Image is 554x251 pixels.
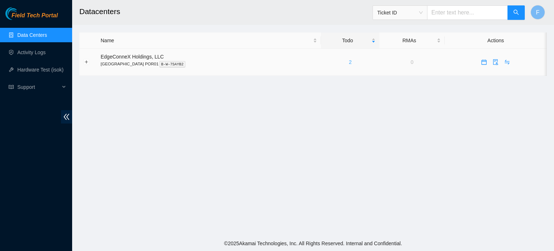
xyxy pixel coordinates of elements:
p: [GEOGRAPHIC_DATA] POR01 [101,61,317,67]
button: calendar [478,56,490,68]
input: Enter text here... [427,5,508,20]
span: EdgeConneX Holdings, LLC [101,54,164,60]
span: Field Tech Portal [12,12,58,19]
a: 2 [349,59,352,65]
a: Activity Logs [17,49,46,55]
a: calendar [478,59,490,65]
span: calendar [479,59,489,65]
a: Data Centers [17,32,47,38]
span: double-left [61,110,72,124]
button: Expand row [84,59,89,65]
a: audit [490,59,501,65]
a: 0 [410,59,413,65]
a: Hardware Test (isok) [17,67,63,73]
a: swap [501,59,513,65]
span: search [513,9,519,16]
button: F [531,5,545,20]
img: Akamai Technologies [5,7,36,20]
button: search [507,5,525,20]
span: Ticket ID [377,7,423,18]
a: Akamai TechnologiesField Tech Portal [5,13,58,22]
kbd: B-W-7SAYB2 [159,61,185,68]
button: swap [501,56,513,68]
span: swap [502,59,513,65]
button: audit [490,56,501,68]
th: Actions [445,33,547,49]
footer: © 2025 Akamai Technologies, Inc. All Rights Reserved. Internal and Confidential. [72,236,554,251]
span: F [536,8,540,17]
span: Support [17,80,60,94]
span: read [9,85,14,90]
